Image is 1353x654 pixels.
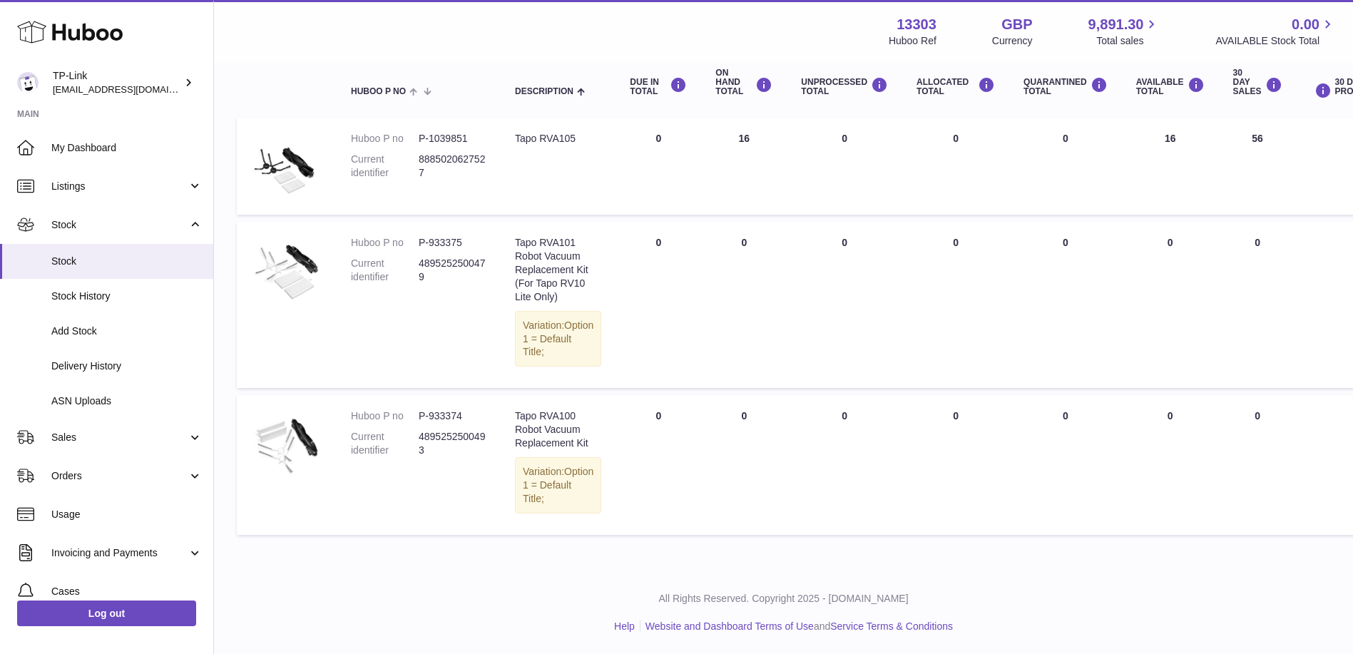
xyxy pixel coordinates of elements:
span: Huboo P no [351,87,406,96]
div: Currency [992,34,1033,48]
div: TP-Link [53,69,181,96]
div: Huboo Ref [889,34,936,48]
div: UNPROCESSED Total [801,77,888,96]
a: Help [614,620,635,632]
span: Total sales [1096,34,1160,48]
span: Cases [51,585,203,598]
div: 30 DAY SALES [1233,68,1282,97]
div: Tapo RVA100 Robot Vacuum Replacement Kit [515,409,601,450]
dt: Current identifier [351,257,419,284]
td: 0 [616,222,701,388]
dd: P-933374 [419,409,486,423]
div: DUE IN TOTAL [630,77,687,96]
span: Description [515,87,573,96]
td: 0 [902,222,1009,388]
img: gaby.chen@tp-link.com [17,72,39,93]
dd: P-933375 [419,236,486,250]
div: QUARANTINED Total [1023,77,1108,96]
span: 0 [1063,410,1068,421]
strong: 13303 [897,15,936,34]
span: 9,891.30 [1088,15,1144,34]
span: 0 [1063,237,1068,248]
td: 0 [701,395,787,534]
dd: 8885020627527 [419,153,486,180]
strong: GBP [1001,15,1032,34]
dd: 4895252500493 [419,430,486,457]
span: Sales [51,431,188,444]
td: 56 [1219,118,1297,215]
dt: Huboo P no [351,236,419,250]
td: 0 [1122,222,1219,388]
td: 0 [701,222,787,388]
span: 0.00 [1292,15,1319,34]
span: Stock [51,255,203,268]
div: ON HAND Total [715,68,772,97]
td: 0 [1219,395,1297,534]
td: 0 [1122,395,1219,534]
span: [EMAIL_ADDRESS][DOMAIN_NAME] [53,83,210,95]
span: 0 [1063,133,1068,144]
span: Invoicing and Payments [51,546,188,560]
dt: Current identifier [351,430,419,457]
td: 0 [787,118,902,215]
span: Delivery History [51,359,203,373]
li: and [640,620,953,633]
img: product image [251,132,322,197]
dt: Current identifier [351,153,419,180]
dd: 4895252500479 [419,257,486,284]
td: 16 [701,118,787,215]
a: Service Terms & Conditions [830,620,953,632]
div: Tapo RVA101 Robot Vacuum Replacement Kit (For Tapo RV10 Lite Only) [515,236,601,303]
span: Option 1 = Default Title; [523,466,593,504]
span: Option 1 = Default Title; [523,320,593,358]
span: Orders [51,469,188,483]
dt: Huboo P no [351,409,419,423]
td: 0 [1219,222,1297,388]
span: Stock History [51,290,203,303]
dd: P-1039851 [419,132,486,145]
td: 0 [902,118,1009,215]
a: 9,891.30 Total sales [1088,15,1160,48]
div: AVAILABLE Total [1136,77,1205,96]
td: 0 [616,118,701,215]
span: ASN Uploads [51,394,203,408]
a: Log out [17,601,196,626]
img: product image [251,236,322,307]
span: AVAILABLE Stock Total [1215,34,1336,48]
div: ALLOCATED Total [917,77,995,96]
span: Add Stock [51,325,203,338]
span: Stock [51,218,188,232]
div: Tapo RVA105 [515,132,601,145]
span: Listings [51,180,188,193]
a: Website and Dashboard Terms of Use [645,620,814,632]
td: 0 [616,395,701,534]
span: Usage [51,508,203,521]
p: All Rights Reserved. Copyright 2025 - [DOMAIN_NAME] [225,592,1342,606]
div: Variation: [515,457,601,514]
dt: Huboo P no [351,132,419,145]
td: 0 [902,395,1009,534]
div: Variation: [515,311,601,367]
td: 16 [1122,118,1219,215]
td: 0 [787,222,902,388]
img: product image [251,409,322,481]
a: 0.00 AVAILABLE Stock Total [1215,15,1336,48]
span: My Dashboard [51,141,203,155]
td: 0 [787,395,902,534]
